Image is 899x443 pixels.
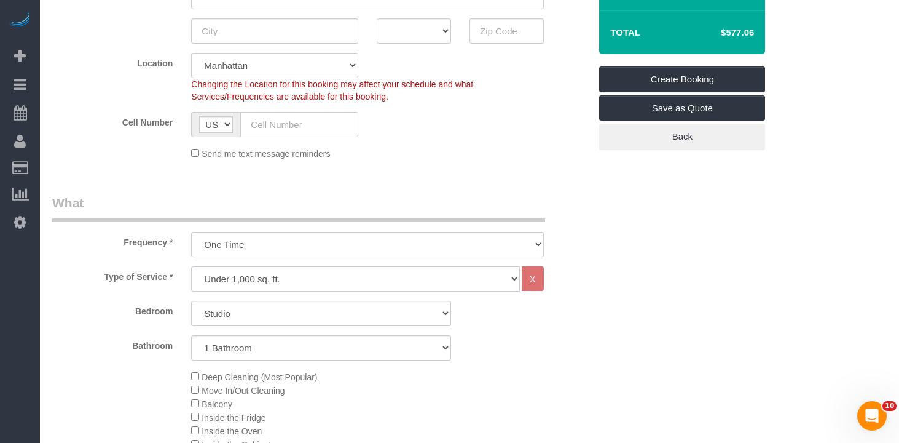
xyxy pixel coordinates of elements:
span: Inside the Oven [202,426,262,436]
span: Changing the Location for this booking may affect your schedule and what Services/Frequencies are... [191,79,473,102]
input: Zip Code [469,18,544,44]
strong: Total [610,27,640,38]
a: Create Booking [599,66,765,92]
label: Location [43,53,182,70]
span: Inside the Fridge [202,413,265,423]
iframe: Intercom live chat [857,401,887,431]
span: 10 [882,401,897,411]
legend: What [52,194,545,221]
input: City [191,18,358,44]
span: Move In/Out Cleaning [202,386,285,396]
label: Bathroom [43,335,182,352]
a: Back [599,124,765,150]
label: Cell Number [43,112,182,129]
img: Automaid Logo [7,12,32,30]
span: Send me text message reminders [202,149,330,159]
a: Save as Quote [599,95,765,121]
label: Bedroom [43,301,182,317]
h4: $577.06 [684,28,754,38]
input: Cell Number [240,112,358,137]
span: Balcony [202,399,232,409]
span: Deep Cleaning (Most Popular) [202,372,317,382]
label: Type of Service * [43,266,182,283]
label: Frequency * [43,232,182,249]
